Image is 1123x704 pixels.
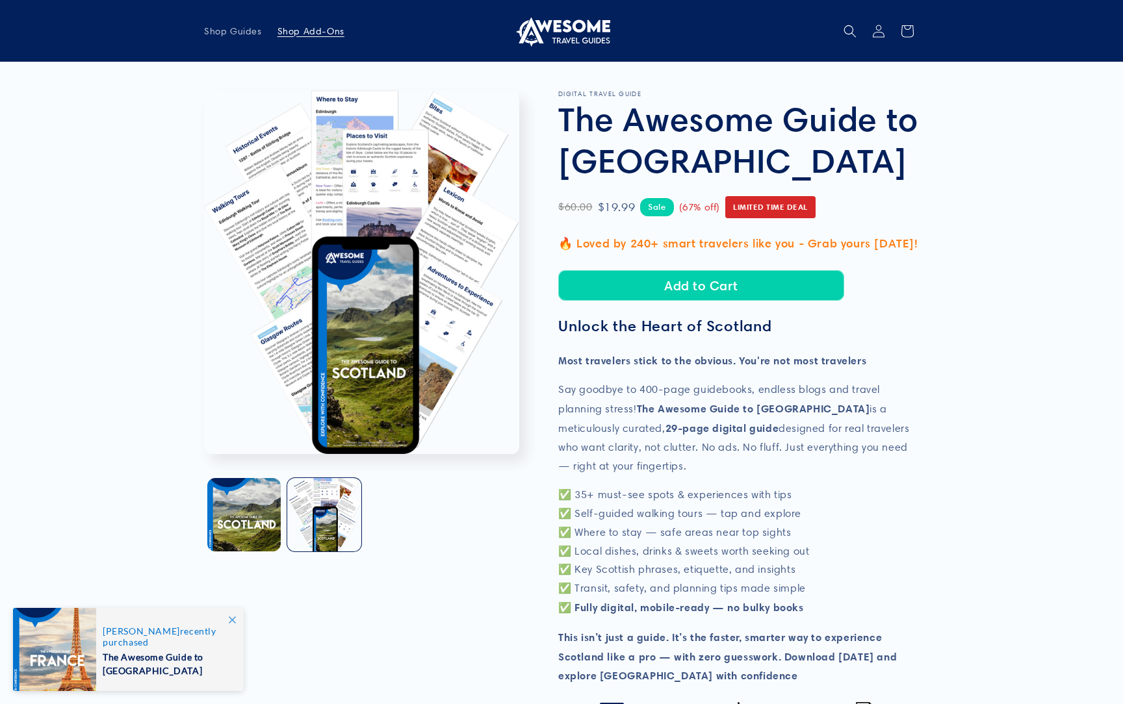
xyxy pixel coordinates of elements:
span: $60.00 [558,198,593,217]
strong: This isn’t just a guide. It’s the faster, smarter way to experience Scotland like a pro — with ze... [558,631,897,683]
h1: The Awesome Guide to [GEOGRAPHIC_DATA] [558,98,919,181]
p: Say goodbye to 400-page guidebooks, endless blogs and travel planning stress! is a meticulously c... [558,381,919,475]
strong: Most travelers stick to the obvious. You're not most travelers [558,354,866,367]
p: DIGITAL TRAVEL GUIDE [558,90,919,98]
span: Limited Time Deal [725,196,816,218]
span: (67% off) [679,199,720,216]
p: ✅ 35+ must-see spots & experiences with tips ✅ Self-guided walking tours — tap and explore ✅ Wher... [558,486,919,618]
span: Sale [640,198,673,216]
a: Awesome Travel Guides [508,10,615,51]
a: Shop Add-Ons [270,18,352,45]
button: Load image 1 in gallery view [207,478,281,551]
span: Shop Guides [204,25,262,37]
media-gallery: Gallery Viewer [204,90,526,555]
strong: The Awesome Guide to [GEOGRAPHIC_DATA] [637,402,870,415]
button: Add to Cart [558,270,844,301]
p: 🔥 Loved by 240+ smart travelers like you - Grab yours [DATE]! [558,233,919,254]
span: Shop Add-Ons [278,25,344,37]
span: $19.99 [598,197,636,218]
button: Load image 2 in gallery view [287,478,361,551]
a: Shop Guides [196,18,270,45]
span: [PERSON_NAME] [103,625,180,636]
summary: Search [836,17,864,45]
h3: Unlock the Heart of Scotland [558,317,919,336]
span: recently purchased [103,625,230,647]
strong: 29-page digital guide [665,421,779,434]
img: Awesome Travel Guides [513,16,610,47]
span: The Awesome Guide to [GEOGRAPHIC_DATA] [103,647,230,677]
strong: ✅ Fully digital, mobile-ready — no bulky books [558,601,804,614]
